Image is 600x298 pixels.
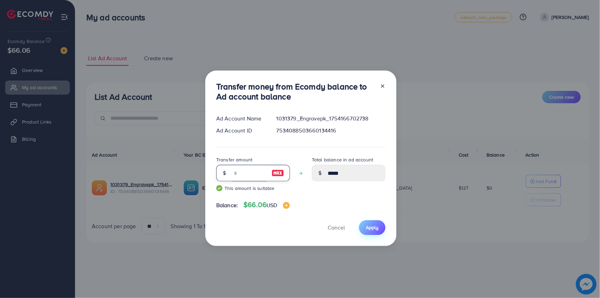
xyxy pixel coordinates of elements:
[359,220,385,235] button: Apply
[366,224,379,231] span: Apply
[271,127,391,135] div: 7534088503660134416
[243,201,290,209] h4: $66.06
[216,82,374,102] h3: Transfer money from Ecomdy balance to Ad account balance
[272,169,284,177] img: image
[328,224,345,231] span: Cancel
[216,185,290,192] small: This amount is suitable
[216,156,252,163] label: Transfer amount
[312,156,373,163] label: Total balance in ad account
[211,127,271,135] div: Ad Account ID
[283,202,290,209] img: image
[271,115,391,123] div: 1031379_Engravepk_1754166702738
[216,185,222,191] img: guide
[319,220,353,235] button: Cancel
[216,201,238,209] span: Balance:
[211,115,271,123] div: Ad Account Name
[266,201,277,209] span: USD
